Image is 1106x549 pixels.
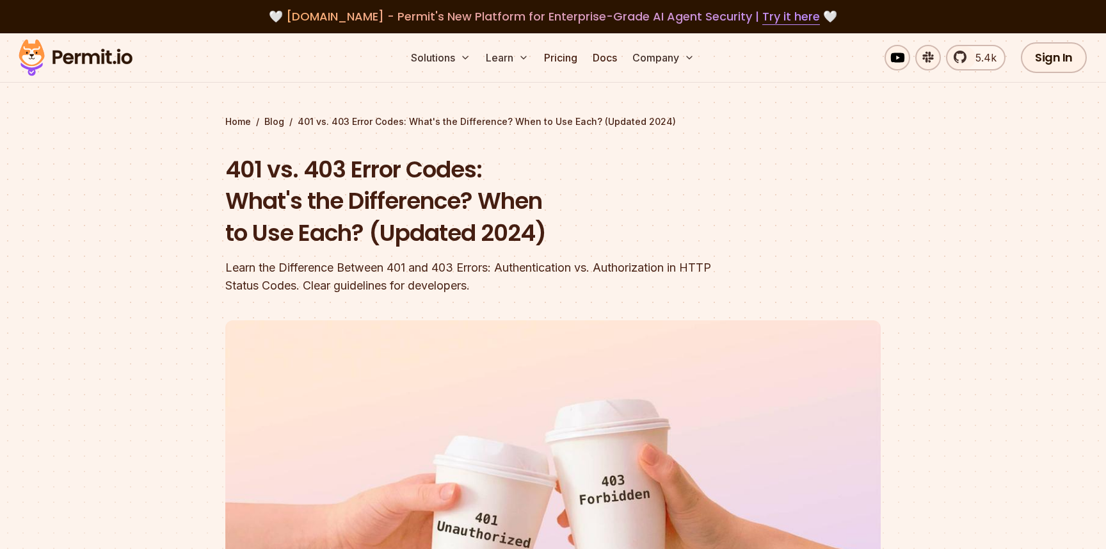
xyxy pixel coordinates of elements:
[31,8,1075,26] div: 🤍 🤍
[225,115,251,128] a: Home
[481,45,534,70] button: Learn
[1021,42,1087,73] a: Sign In
[264,115,284,128] a: Blog
[225,154,717,249] h1: 401 vs. 403 Error Codes: What's the Difference? When to Use Each? (Updated 2024)
[627,45,700,70] button: Company
[225,259,717,295] div: Learn the Difference Between 401 and 403 Errors: Authentication vs. Authorization in HTTP Status ...
[286,8,820,24] span: [DOMAIN_NAME] - Permit's New Platform for Enterprise-Grade AI Agent Security |
[968,50,997,65] span: 5.4k
[406,45,476,70] button: Solutions
[762,8,820,25] a: Try it here
[539,45,582,70] a: Pricing
[588,45,622,70] a: Docs
[13,36,138,79] img: Permit logo
[225,115,881,128] div: / /
[946,45,1006,70] a: 5.4k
